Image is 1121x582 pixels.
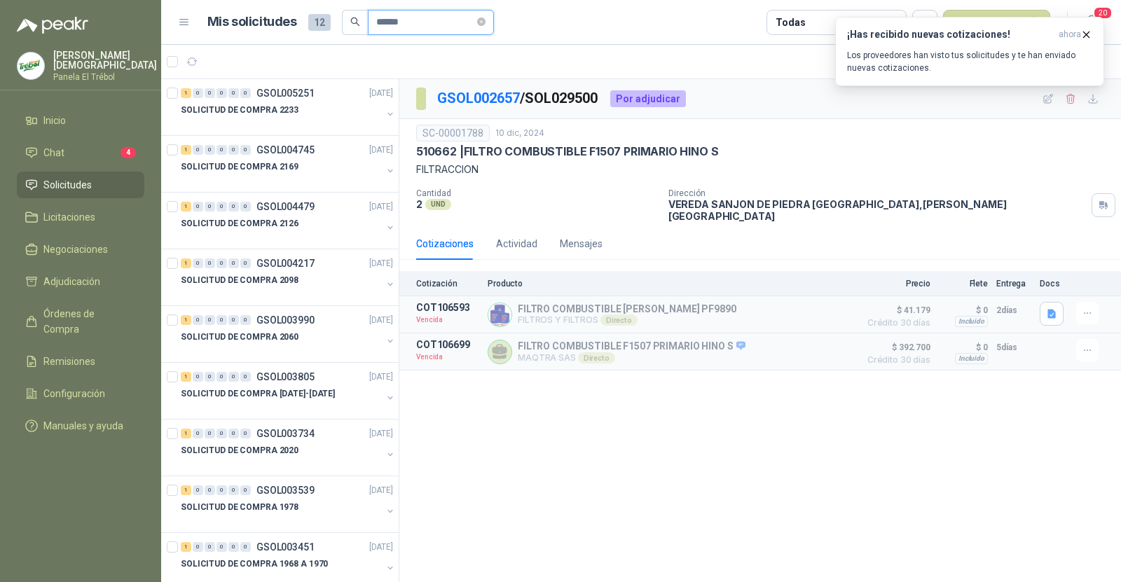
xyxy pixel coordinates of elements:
p: GSOL003805 [256,372,315,382]
a: 1 0 0 0 0 0 GSOL003539[DATE] SOLICITUD DE COMPRA 1978 [181,482,396,527]
span: Licitaciones [43,209,95,225]
p: [DATE] [369,427,393,441]
div: 1 [181,202,191,212]
p: FILTRO COMBUSTIBLE F1507 PRIMARIO HINO S [518,340,745,353]
div: 0 [240,88,251,98]
div: 0 [193,315,203,325]
p: [DATE] [369,314,393,327]
p: GSOL004745 [256,145,315,155]
div: 0 [193,485,203,495]
span: $ 41.179 [860,302,930,319]
div: 0 [240,258,251,268]
button: ¡Has recibido nuevas cotizaciones!ahora Los proveedores han visto tus solicitudes y te han enviad... [835,17,1104,86]
div: 0 [216,315,227,325]
span: 20 [1093,6,1113,20]
div: 0 [228,372,239,382]
div: 0 [240,145,251,155]
p: 2 [416,198,422,210]
div: 0 [193,258,203,268]
div: 0 [228,88,239,98]
a: Configuración [17,380,144,407]
p: Panela El Trébol [53,73,157,81]
p: COT106593 [416,302,479,313]
div: 0 [205,258,215,268]
div: 0 [205,88,215,98]
div: 0 [216,88,227,98]
a: 1 0 0 0 0 0 GSOL004217[DATE] SOLICITUD DE COMPRA 2098 [181,255,396,300]
div: Mensajes [560,236,603,251]
span: Órdenes de Compra [43,306,131,337]
p: FILTRO COMBUSTIBLE [PERSON_NAME] PF9890 [518,303,736,314]
span: Configuración [43,386,105,401]
p: Flete [939,279,988,289]
p: Docs [1040,279,1068,289]
div: 0 [216,542,227,552]
p: [DATE] [369,541,393,554]
a: 1 0 0 0 0 0 GSOL003734[DATE] SOLICITUD DE COMPRA 2020 [181,425,396,470]
p: GSOL003990 [256,315,315,325]
span: 12 [308,14,331,31]
div: 0 [228,429,239,438]
div: 1 [181,485,191,495]
div: 0 [193,542,203,552]
p: GSOL005251 [256,88,315,98]
p: Cantidad [416,188,657,198]
a: Inicio [17,107,144,134]
span: Crédito 30 días [860,319,930,327]
p: Entrega [996,279,1031,289]
p: Precio [860,279,930,289]
p: Producto [488,279,852,289]
div: Cotizaciones [416,236,474,251]
p: 10 dic, 2024 [495,127,544,140]
div: 0 [205,202,215,212]
p: Vencida [416,313,479,327]
p: GSOL003734 [256,429,315,438]
p: [DATE] [369,200,393,214]
p: Vencida [416,350,479,364]
div: Actividad [496,236,537,251]
a: Licitaciones [17,204,144,230]
div: Directo [578,352,615,363]
div: 0 [193,372,203,382]
div: 0 [193,145,203,155]
span: Negociaciones [43,242,108,257]
p: [PERSON_NAME] [DEMOGRAPHIC_DATA] [53,50,157,70]
p: Los proveedores han visto tus solicitudes y te han enviado nuevas cotizaciones. [847,49,1092,74]
div: 0 [228,542,239,552]
div: 1 [181,258,191,268]
p: [DATE] [369,144,393,157]
div: Todas [776,15,805,30]
div: 0 [228,145,239,155]
div: 1 [181,315,191,325]
img: Company Logo [488,303,511,326]
span: Remisiones [43,354,95,369]
a: 1 0 0 0 0 0 GSOL004745[DATE] SOLICITUD DE COMPRA 2169 [181,141,396,186]
div: Por adjudicar [610,90,686,107]
p: FILTROS Y FILTROS [518,314,736,326]
div: 0 [205,542,215,552]
div: 0 [193,429,203,438]
span: search [350,17,360,27]
p: 2 días [996,302,1031,319]
a: 1 0 0 0 0 0 GSOL003990[DATE] SOLICITUD DE COMPRA 2060 [181,312,396,356]
div: 0 [240,202,251,212]
span: ahora [1059,29,1081,41]
div: 0 [193,88,203,98]
span: Crédito 30 días [860,356,930,364]
span: close-circle [477,15,486,29]
h1: Mis solicitudes [207,12,297,32]
p: [DATE] [369,484,393,497]
div: 0 [228,258,239,268]
p: SOLICITUD DE COMPRA [DATE]-[DATE] [181,387,335,401]
p: Dirección [668,188,1086,198]
p: $ 0 [939,302,988,319]
p: [DATE] [369,370,393,384]
a: Adjudicación [17,268,144,295]
div: Incluido [955,316,988,327]
a: 1 0 0 0 0 0 GSOL003805[DATE] SOLICITUD DE COMPRA [DATE]-[DATE] [181,368,396,413]
p: $ 0 [939,339,988,356]
span: Chat [43,145,64,160]
div: 0 [216,372,227,382]
div: Incluido [955,353,988,364]
p: SOLICITUD DE COMPRA 2126 [181,217,298,230]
